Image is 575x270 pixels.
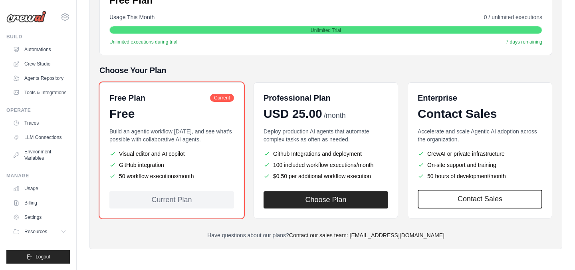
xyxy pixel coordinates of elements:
a: Contact our sales team: [EMAIL_ADDRESS][DOMAIN_NAME] [289,232,444,238]
li: GitHub integration [109,161,234,169]
a: Agents Repository [10,72,70,85]
span: Unlimited Trial [311,27,341,34]
span: Usage This Month [109,13,155,21]
button: Resources [10,225,70,238]
li: Github Integrations and deployment [264,150,388,158]
div: Build [6,34,70,40]
a: LLM Connections [10,131,70,144]
li: $0.50 per additional workflow execution [264,172,388,180]
li: 50 workflow executions/month [109,172,234,180]
button: Choose Plan [264,191,388,208]
span: 0 / unlimited executions [484,13,542,21]
li: 50 hours of development/month [418,172,542,180]
div: Manage [6,173,70,179]
span: USD 25.00 [264,107,322,121]
div: Contact Sales [418,107,542,121]
div: Free [109,107,234,121]
a: Tools & Integrations [10,86,70,99]
p: Deploy production AI agents that automate complex tasks as often as needed. [264,127,388,143]
a: Contact Sales [418,190,542,208]
h5: Choose Your Plan [99,65,552,76]
li: Visual editor and AI copilot [109,150,234,158]
button: Logout [6,250,70,264]
li: CrewAI or private infrastructure [418,150,542,158]
a: Traces [10,117,70,129]
a: Crew Studio [10,58,70,70]
span: Resources [24,228,47,235]
p: Accelerate and scale Agentic AI adoption across the organization. [418,127,542,143]
h6: Free Plan [109,92,145,103]
div: Current Plan [109,191,234,208]
span: 7 days remaining [506,39,542,45]
span: Logout [36,254,50,260]
span: Current [210,94,234,102]
img: Logo [6,11,46,23]
h6: Enterprise [418,92,542,103]
a: Billing [10,197,70,209]
span: /month [324,110,346,121]
li: 100 included workflow executions/month [264,161,388,169]
p: Build an agentic workflow [DATE], and see what's possible with collaborative AI agents. [109,127,234,143]
div: Operate [6,107,70,113]
a: Settings [10,211,70,224]
p: Have questions about our plans? [99,231,552,239]
span: Unlimited executions during trial [109,39,177,45]
a: Environment Variables [10,145,70,165]
a: Usage [10,182,70,195]
h6: Professional Plan [264,92,331,103]
a: Automations [10,43,70,56]
li: On-site support and training [418,161,542,169]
